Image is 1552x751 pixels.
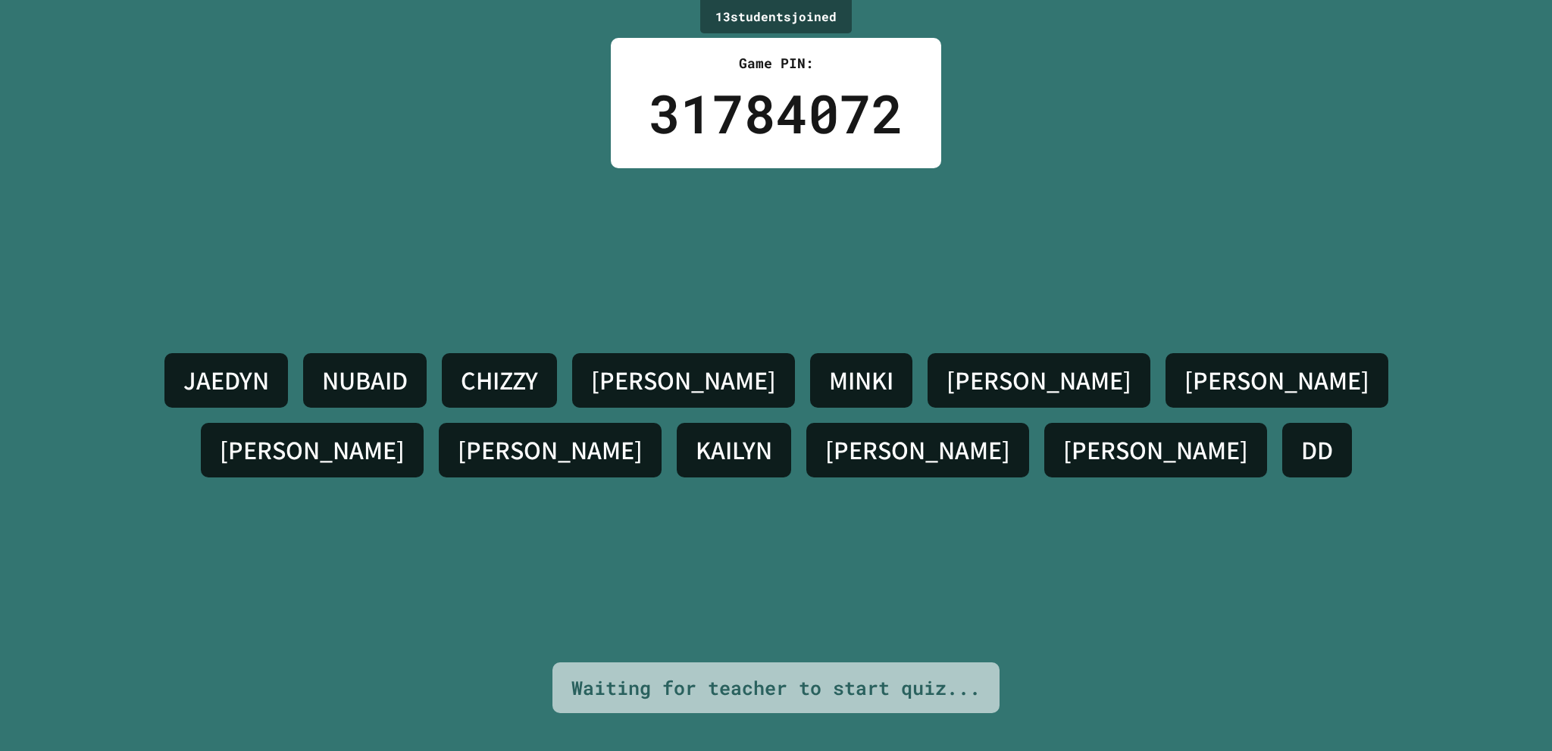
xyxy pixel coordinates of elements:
[1184,365,1369,396] h4: [PERSON_NAME]
[825,434,1010,466] h4: [PERSON_NAME]
[1063,434,1248,466] h4: [PERSON_NAME]
[947,365,1131,396] h4: [PERSON_NAME]
[696,434,772,466] h4: KAILYN
[220,434,405,466] h4: [PERSON_NAME]
[829,365,893,396] h4: MINKI
[322,365,408,396] h4: NUBAID
[649,53,903,74] div: Game PIN:
[458,434,643,466] h4: [PERSON_NAME]
[183,365,269,396] h4: JAEDYN
[461,365,538,396] h4: CHIZZY
[1301,434,1333,466] h4: DD
[571,674,981,702] div: Waiting for teacher to start quiz...
[591,365,776,396] h4: [PERSON_NAME]
[649,74,903,153] div: 31784072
